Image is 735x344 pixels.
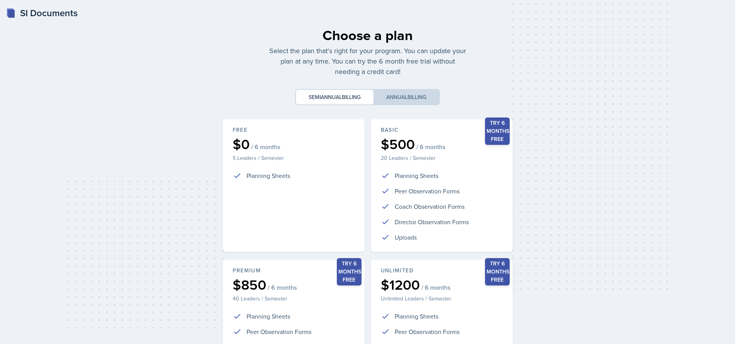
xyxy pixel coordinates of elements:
[395,327,460,336] p: Peer Observation Forms
[296,90,373,104] button: Semiannualbilling
[337,258,362,285] div: Try 6 months free
[268,284,297,291] span: / 6 months
[381,154,503,162] p: 20 Leaders / Semester
[233,126,355,134] div: Free
[395,186,460,196] p: Peer Observation Forms
[381,295,503,302] p: Unlimited Leaders / Semester
[395,217,469,227] p: Director Observation Forms
[247,171,290,180] p: Planning Sheets
[233,154,355,162] p: 5 Leaders / Semester
[421,284,450,291] span: / 6 months
[407,93,426,101] span: billing
[381,267,503,275] div: Unlimited
[342,93,361,101] span: billing
[269,45,466,77] p: Select the plan that's right for your program. You can update your plan at any time. You can try ...
[269,25,466,45] div: Choose a plan
[247,327,311,336] p: Peer Observation Forms
[395,202,465,211] p: Coach Observation Forms
[485,258,510,285] div: Try 6 months free
[485,117,510,145] div: Try 6 months free
[395,233,417,242] p: Uploads
[373,90,439,104] button: Annualbilling
[233,278,355,292] div: $850
[247,312,290,321] p: Planning Sheets
[6,6,78,20] a: SI Documents
[381,126,503,134] div: Basic
[233,295,355,302] p: 40 Leaders / Semester
[381,278,503,292] div: $1200
[251,143,280,151] span: / 6 months
[233,267,355,275] div: Premium
[233,137,355,151] div: $0
[395,312,438,321] p: Planning Sheets
[395,171,438,180] p: Planning Sheets
[416,143,445,151] span: / 6 months
[381,137,503,151] div: $500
